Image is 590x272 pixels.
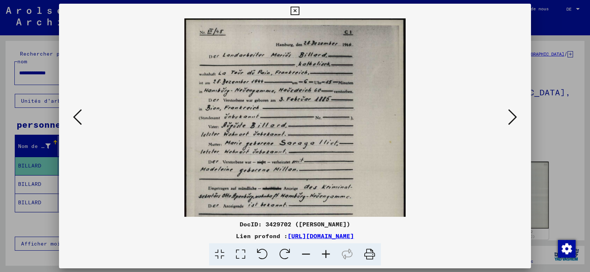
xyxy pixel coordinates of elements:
img: Modifier le consentement [558,240,576,258]
div: Modifier le consentement [558,240,575,257]
font: Lien profond : [236,232,288,240]
a: [URL][DOMAIN_NAME] [288,232,354,240]
font: DocID: 3429702 ([PERSON_NAME]) [240,220,350,228]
